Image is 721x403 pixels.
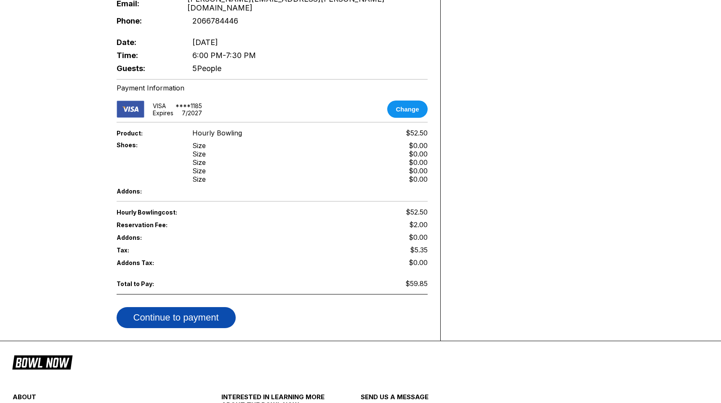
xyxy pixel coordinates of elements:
span: 2066784446 [192,16,238,25]
div: $0.00 [409,167,428,175]
span: Hourly Bowling [192,129,242,137]
div: $0.00 [409,141,428,150]
span: Reservation Fee: [117,221,272,228]
span: Shoes: [117,141,179,148]
span: Addons: [117,188,179,195]
div: Size [192,175,206,183]
span: $5.35 [410,246,428,254]
span: 6:00 PM - 7:30 PM [192,51,256,60]
span: $0.00 [409,233,428,241]
span: Product: [117,130,179,137]
div: Expires [153,109,173,117]
span: Time: [117,51,179,60]
span: Total to Pay: [117,280,179,287]
span: Phone: [117,16,179,25]
span: Addons Tax: [117,259,179,266]
span: $2.00 [409,220,428,229]
div: VISA [153,102,166,109]
div: Size [192,158,206,167]
button: Change [387,101,427,118]
span: $52.50 [406,129,428,137]
span: Addons: [117,234,179,241]
button: Continue to payment [117,307,236,328]
div: 7 / 2027 [182,109,202,117]
span: 5 People [192,64,221,73]
img: card [117,101,144,118]
div: $0.00 [409,158,428,167]
div: Payment Information [117,84,428,92]
span: [DATE] [192,38,218,47]
span: Date: [117,38,179,47]
span: $59.85 [405,279,428,288]
span: $52.50 [406,208,428,216]
div: Size [192,167,206,175]
div: Size [192,150,206,158]
div: $0.00 [409,175,428,183]
div: Size [192,141,206,150]
span: Hourly Bowling cost: [117,209,272,216]
div: $0.00 [409,150,428,158]
span: $0.00 [409,258,428,267]
span: Guests: [117,64,179,73]
span: Tax: [117,247,179,254]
